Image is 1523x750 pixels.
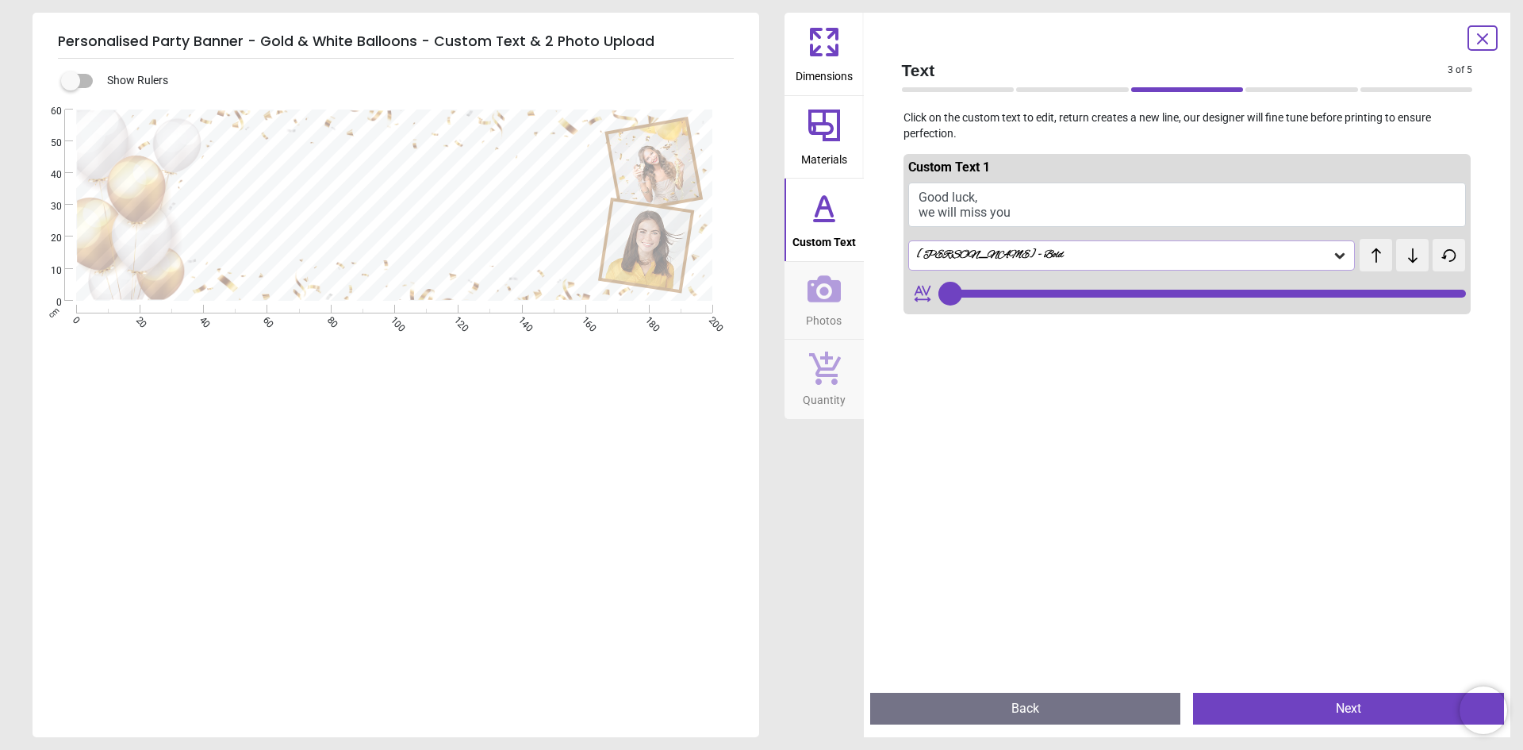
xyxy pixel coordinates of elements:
button: Quantity [785,340,864,419]
button: Next [1193,693,1504,725]
span: 40 [32,168,62,182]
span: Custom Text 1 [908,160,990,175]
button: Photos [785,262,864,340]
iframe: Brevo live chat [1460,687,1507,734]
button: Good luck, we will miss you [908,183,1467,227]
button: Materials [785,96,864,179]
span: 50 [32,137,62,150]
button: Back [870,693,1181,725]
span: Materials [801,144,847,168]
span: 60 [32,105,62,118]
span: 0 [32,296,62,310]
span: 3 of 5 [1448,63,1472,77]
span: Text [902,59,1448,82]
span: 10 [32,264,62,278]
span: Quantity [803,385,846,409]
button: Custom Text [785,179,864,261]
button: Dimensions [785,13,864,95]
div: Show Rulers [71,71,759,90]
span: Custom Text [792,227,856,251]
p: Click on the custom text to edit, return creates a new line, our designer will fine tune before p... [889,110,1486,141]
span: Dimensions [796,61,853,85]
div: [PERSON_NAME] - Bold [915,248,1333,262]
span: 30 [32,200,62,213]
span: 20 [32,232,62,245]
h5: Personalised Party Banner - Gold & White Balloons - Custom Text & 2 Photo Upload [58,25,734,59]
span: Photos [806,306,842,329]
